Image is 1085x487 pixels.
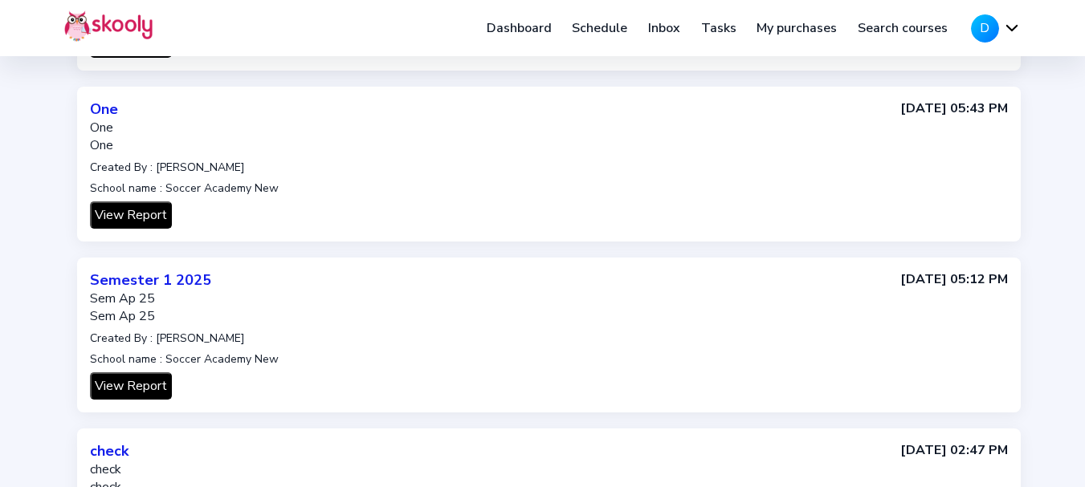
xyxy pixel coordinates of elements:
h4: [DATE] 05:43 PM [900,99,1008,117]
h4: [DATE] 02:47 PM [900,441,1008,459]
p: School name : Soccer Academy New [90,181,279,196]
div: check [90,441,279,461]
a: Search courses [847,15,958,41]
p: Created By : [PERSON_NAME] [90,331,279,346]
a: Schedule [562,15,638,41]
div: Sem Ap 25 [90,307,279,325]
a: Inbox [638,15,691,41]
a: Dashboard [476,15,562,41]
div: check [90,461,279,478]
img: Skooly [64,10,153,42]
h4: [DATE] 05:12 PM [900,270,1008,288]
p: School name : Soccer Academy New [90,351,279,367]
div: Sem Ap 25 [90,290,279,307]
div: One [90,136,279,154]
p: Created By : [PERSON_NAME] [90,160,279,175]
div: One [90,99,279,119]
button: View Report [90,201,172,229]
button: Dchevron down outline [971,14,1021,43]
div: One [90,119,279,136]
button: View Report [90,372,172,400]
a: My purchases [746,15,847,41]
div: Semester 1 2025 [90,270,279,290]
a: Tasks [691,15,747,41]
